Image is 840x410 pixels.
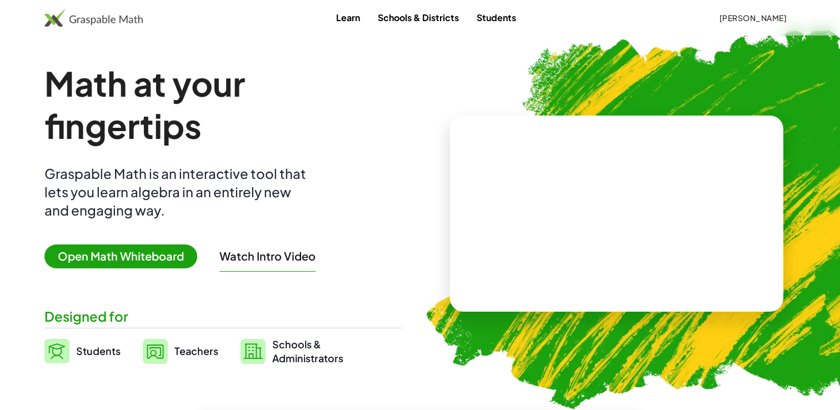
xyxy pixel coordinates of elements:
[44,244,197,268] span: Open Math Whiteboard
[76,344,121,357] span: Students
[44,339,69,363] img: svg%3e
[369,7,468,28] a: Schools & Districts
[719,13,787,23] span: [PERSON_NAME]
[44,164,311,219] div: Graspable Math is an interactive tool that lets you learn algebra in an entirely new and engaging...
[327,7,369,28] a: Learn
[219,249,316,263] button: Watch Intro Video
[44,337,121,365] a: Students
[44,307,402,326] div: Designed for
[533,172,700,256] video: What is this? This is dynamic math notation. Dynamic math notation plays a central role in how Gr...
[272,337,343,365] span: Schools & Administrators
[143,339,168,364] img: svg%3e
[241,339,266,364] img: svg%3e
[710,8,796,28] button: [PERSON_NAME]
[44,62,398,147] h1: Math at your fingertips
[44,251,206,263] a: Open Math Whiteboard
[241,337,343,365] a: Schools &Administrators
[174,344,218,357] span: Teachers
[143,337,218,365] a: Teachers
[468,7,525,28] a: Students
